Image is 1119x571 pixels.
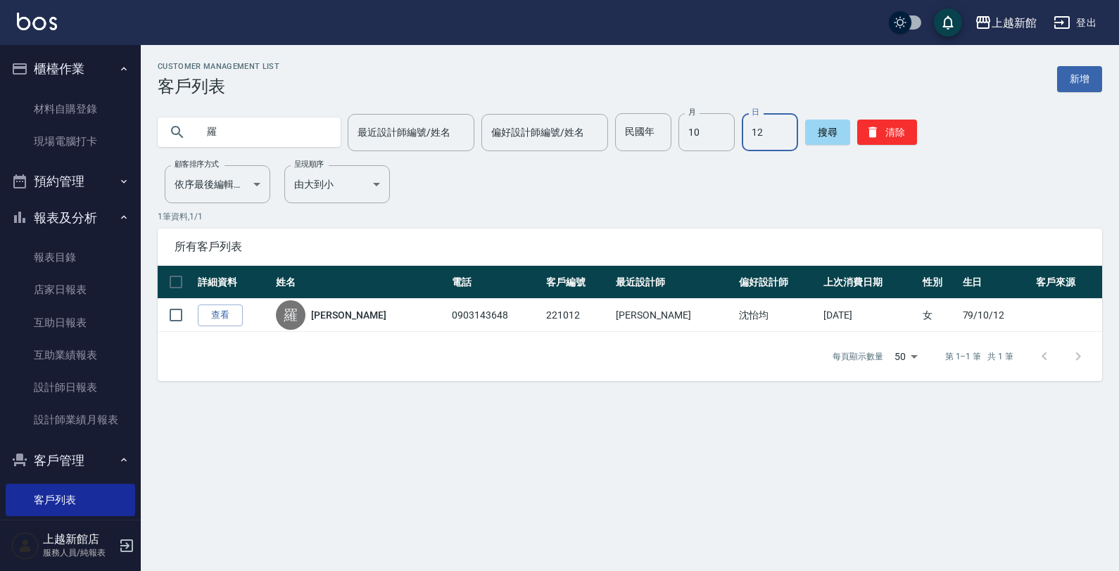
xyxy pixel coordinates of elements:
[43,546,115,559] p: 服務人員/純報表
[6,484,135,516] a: 客戶列表
[6,241,135,274] a: 報表目錄
[543,299,612,332] td: 221012
[1032,266,1102,299] th: 客戶來源
[752,107,759,117] label: 日
[969,8,1042,37] button: 上越新館
[194,266,272,299] th: 詳細資料
[688,107,695,117] label: 月
[158,77,279,96] h3: 客戶列表
[992,14,1037,32] div: 上越新館
[294,159,324,169] label: 呈現順序
[959,299,1033,332] td: 79/10/12
[197,113,329,151] input: 搜尋關鍵字
[165,165,270,203] div: 依序最後編輯時間
[6,274,135,306] a: 店家日報表
[175,240,1085,254] span: 所有客戶列表
[6,307,135,339] a: 互助日報表
[311,308,386,322] a: [PERSON_NAME]
[919,266,959,299] th: 性別
[820,266,919,299] th: 上次消費日期
[833,350,883,363] p: 每頁顯示數量
[11,532,39,560] img: Person
[889,338,923,376] div: 50
[6,339,135,371] a: 互助業績報表
[1057,66,1102,92] a: 新增
[198,304,243,326] a: 查看
[448,299,543,332] td: 0903143648
[175,159,219,169] label: 顧客排序方式
[6,404,135,436] a: 設計師業績月報表
[857,120,917,145] button: 清除
[6,163,135,200] button: 預約管理
[272,266,448,299] th: 姓名
[43,532,115,546] h5: 上越新館店
[158,210,1102,223] p: 1 筆資料, 1 / 1
[959,266,1033,299] th: 生日
[820,299,919,332] td: [DATE]
[612,266,735,299] th: 最近設計師
[934,8,962,37] button: save
[284,165,390,203] div: 由大到小
[6,442,135,479] button: 客戶管理
[17,13,57,30] img: Logo
[6,200,135,236] button: 報表及分析
[1048,10,1102,36] button: 登出
[612,299,735,332] td: [PERSON_NAME]
[6,125,135,158] a: 現場電腦打卡
[945,350,1013,363] p: 第 1–1 筆 共 1 筆
[919,299,959,332] td: 女
[6,371,135,404] a: 設計師日報表
[543,266,612,299] th: 客戶編號
[158,62,279,71] h2: Customer Management List
[276,300,305,330] div: 羅
[6,51,135,87] button: 櫃檯作業
[735,299,820,332] td: 沈怡均
[6,93,135,125] a: 材料自購登錄
[448,266,543,299] th: 電話
[735,266,820,299] th: 偏好設計師
[805,120,850,145] button: 搜尋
